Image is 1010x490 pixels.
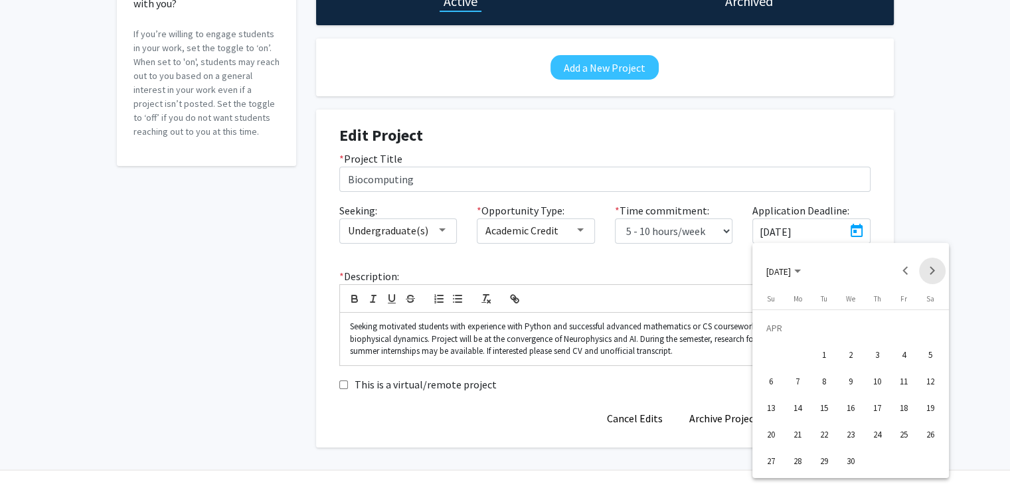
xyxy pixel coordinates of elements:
button: April 8, 2025 [811,368,837,394]
button: April 25, 2025 [890,421,917,448]
div: 24 [865,422,889,446]
div: 28 [786,449,809,473]
span: Tu [821,294,827,303]
button: April 12, 2025 [917,368,944,394]
div: 25 [892,422,916,446]
div: 2 [839,343,863,367]
span: [DATE] [766,266,791,278]
div: 5 [918,343,942,367]
button: April 3, 2025 [864,341,890,368]
button: April 20, 2025 [758,421,784,448]
button: April 19, 2025 [917,394,944,421]
span: Sa [926,294,934,303]
span: Su [767,294,775,303]
button: Next month [919,258,946,284]
span: We [846,294,855,303]
div: 20 [759,422,783,446]
div: 29 [812,449,836,473]
button: April 27, 2025 [758,448,784,474]
button: April 11, 2025 [890,368,917,394]
span: Fr [900,294,907,303]
button: April 2, 2025 [837,341,864,368]
div: 14 [786,396,809,420]
div: 10 [865,369,889,393]
div: 8 [812,369,836,393]
button: April 18, 2025 [890,394,917,421]
button: April 10, 2025 [864,368,890,394]
span: Mo [793,294,801,303]
button: April 4, 2025 [890,341,917,368]
button: April 6, 2025 [758,368,784,394]
button: April 26, 2025 [917,421,944,448]
div: 23 [839,422,863,446]
button: April 22, 2025 [811,421,837,448]
button: April 28, 2025 [784,448,811,474]
div: 4 [892,343,916,367]
button: April 7, 2025 [784,368,811,394]
div: 6 [759,369,783,393]
button: April 9, 2025 [837,368,864,394]
div: 7 [786,369,809,393]
div: 13 [759,396,783,420]
button: April 5, 2025 [917,341,944,368]
div: 12 [918,369,942,393]
div: 1 [812,343,836,367]
button: Choose month and year [756,258,811,284]
button: April 16, 2025 [837,394,864,421]
div: 30 [839,449,863,473]
div: 11 [892,369,916,393]
button: April 24, 2025 [864,421,890,448]
button: April 30, 2025 [837,448,864,474]
button: April 23, 2025 [837,421,864,448]
div: 22 [812,422,836,446]
div: 17 [865,396,889,420]
span: Th [873,294,881,303]
div: 16 [839,396,863,420]
button: Previous month [892,258,919,284]
div: 18 [892,396,916,420]
td: APR [758,315,944,341]
button: April 13, 2025 [758,394,784,421]
div: 21 [786,422,809,446]
div: 19 [918,396,942,420]
button: April 17, 2025 [864,394,890,421]
div: 3 [865,343,889,367]
button: April 14, 2025 [784,394,811,421]
div: 27 [759,449,783,473]
button: April 29, 2025 [811,448,837,474]
div: 15 [812,396,836,420]
div: 9 [839,369,863,393]
button: April 1, 2025 [811,341,837,368]
button: April 15, 2025 [811,394,837,421]
button: April 21, 2025 [784,421,811,448]
div: 26 [918,422,942,446]
iframe: Chat [10,430,56,480]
